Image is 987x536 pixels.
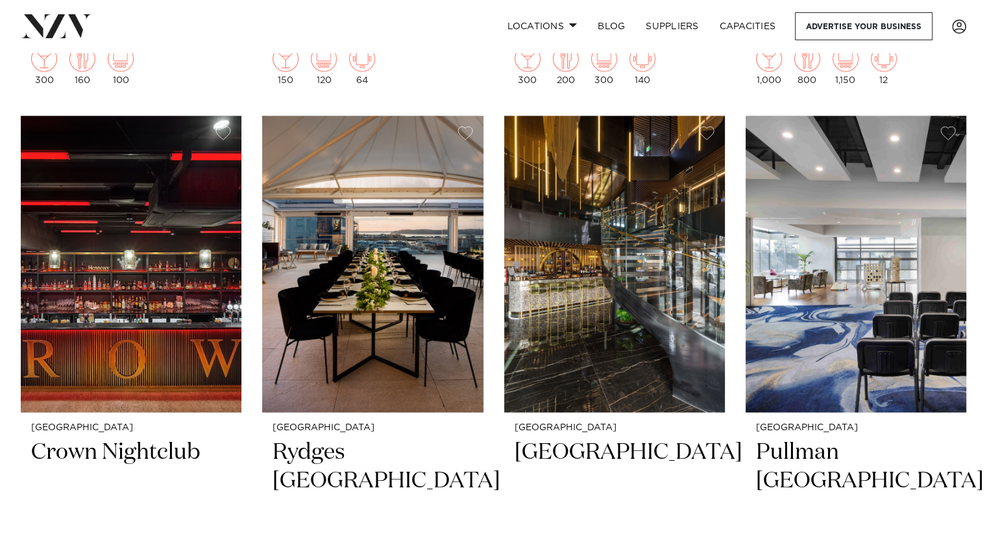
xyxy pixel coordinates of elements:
[69,46,95,72] img: dining.png
[496,12,587,40] a: Locations
[349,46,375,72] img: meeting.png
[108,46,134,72] img: theatre.png
[515,423,714,433] small: [GEOGRAPHIC_DATA]
[709,12,786,40] a: Capacities
[311,46,337,72] img: theatre.png
[553,46,579,72] img: dining.png
[108,46,134,85] div: 100
[553,46,579,85] div: 200
[591,46,617,85] div: 300
[794,46,820,85] div: 800
[273,423,472,433] small: [GEOGRAPHIC_DATA]
[31,46,57,72] img: cocktail.png
[273,46,299,85] div: 150
[833,46,859,72] img: theatre.png
[756,46,782,85] div: 1,000
[31,423,231,433] small: [GEOGRAPHIC_DATA]
[591,46,617,72] img: theatre.png
[635,12,709,40] a: SUPPLIERS
[31,438,231,526] h2: Crown Nightclub
[21,14,91,38] img: nzv-logo.png
[69,46,95,85] div: 160
[871,46,897,85] div: 12
[794,46,820,72] img: dining.png
[515,46,541,72] img: cocktail.png
[273,438,472,526] h2: Rydges [GEOGRAPHIC_DATA]
[515,438,714,526] h2: [GEOGRAPHIC_DATA]
[349,46,375,85] div: 64
[31,46,57,85] div: 300
[833,46,859,85] div: 1,150
[629,46,655,72] img: meeting.png
[515,46,541,85] div: 300
[273,46,299,72] img: cocktail.png
[871,46,897,72] img: meeting.png
[629,46,655,85] div: 140
[311,46,337,85] div: 120
[587,12,635,40] a: BLOG
[756,438,956,526] h2: Pullman [GEOGRAPHIC_DATA]
[756,423,956,433] small: [GEOGRAPHIC_DATA]
[756,46,782,72] img: cocktail.png
[795,12,932,40] a: Advertise your business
